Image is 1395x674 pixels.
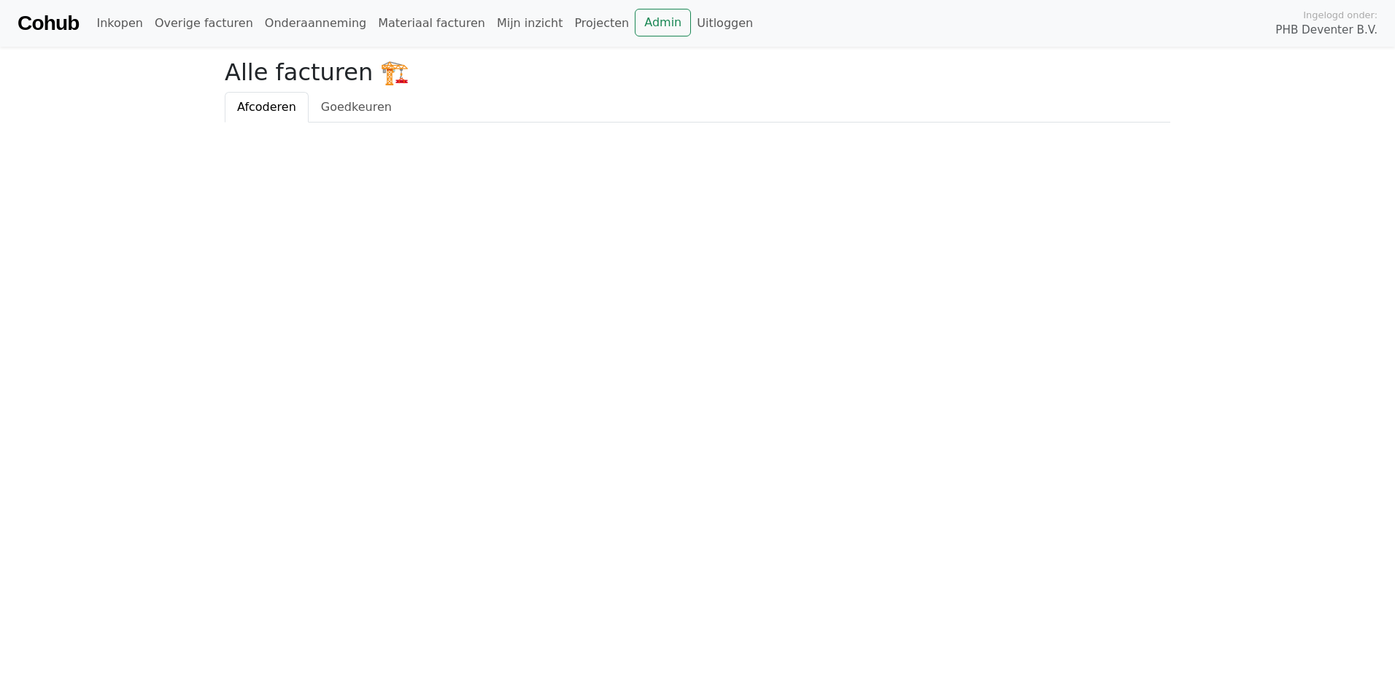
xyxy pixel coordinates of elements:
a: Afcoderen [225,92,309,123]
a: Projecten [568,9,635,38]
a: Goedkeuren [309,92,404,123]
a: Inkopen [90,9,148,38]
span: PHB Deventer B.V. [1275,22,1377,39]
span: Ingelogd onder: [1303,8,1377,22]
a: Onderaanneming [259,9,372,38]
a: Mijn inzicht [491,9,569,38]
h2: Alle facturen 🏗️ [225,58,1170,86]
a: Cohub [18,6,79,41]
a: Overige facturen [149,9,259,38]
a: Admin [635,9,691,36]
span: Afcoderen [237,100,296,114]
a: Materiaal facturen [372,9,491,38]
a: Uitloggen [691,9,759,38]
span: Goedkeuren [321,100,392,114]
